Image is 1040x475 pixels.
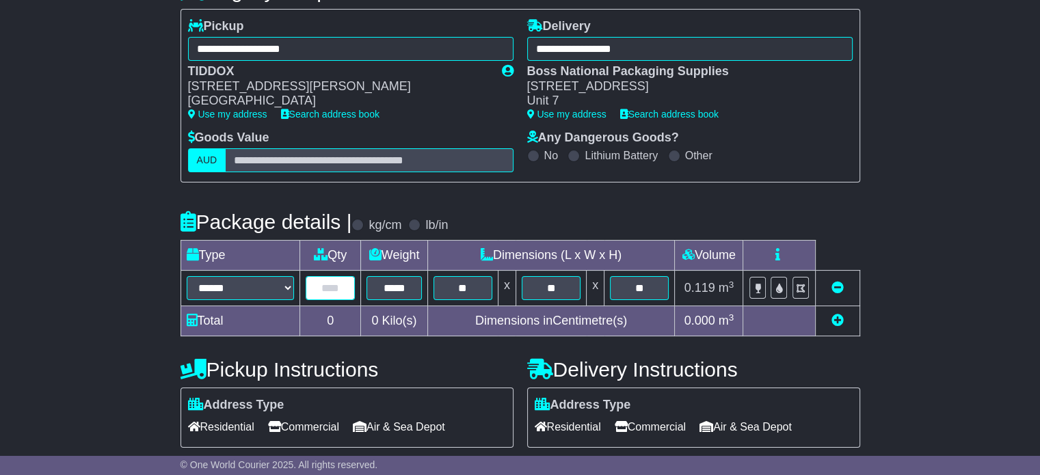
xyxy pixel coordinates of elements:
label: Pickup [188,19,244,34]
div: [GEOGRAPHIC_DATA] [188,94,488,109]
sup: 3 [729,312,734,323]
h4: Package details | [181,211,352,233]
td: x [587,271,604,306]
span: © One World Courier 2025. All rights reserved. [181,459,378,470]
label: lb/in [425,218,448,233]
div: [STREET_ADDRESS] [527,79,839,94]
a: Remove this item [831,281,844,295]
td: Dimensions (L x W x H) [427,241,675,271]
a: Use my address [188,109,267,120]
div: TIDDOX [188,64,488,79]
span: Commercial [268,416,339,437]
label: Lithium Battery [585,149,658,162]
a: Add new item [831,314,844,327]
div: [STREET_ADDRESS][PERSON_NAME] [188,79,488,94]
td: Weight [361,241,427,271]
span: Residential [188,416,254,437]
div: Boss National Packaging Supplies [527,64,839,79]
td: Type [181,241,300,271]
span: Residential [535,416,601,437]
label: AUD [188,148,226,172]
span: Air & Sea Depot [353,416,445,437]
h4: Pickup Instructions [181,358,514,381]
label: No [544,149,558,162]
span: 0.000 [684,314,715,327]
span: 0 [371,314,378,327]
span: 0.119 [684,281,715,295]
label: Delivery [527,19,591,34]
td: Dimensions in Centimetre(s) [427,306,675,336]
span: Air & Sea Depot [699,416,792,437]
label: Goods Value [188,131,269,146]
label: Other [685,149,712,162]
span: Commercial [615,416,686,437]
label: kg/cm [369,218,401,233]
div: Unit 7 [527,94,839,109]
td: x [498,271,516,306]
td: Kilo(s) [361,306,427,336]
label: Any Dangerous Goods? [527,131,679,146]
a: Use my address [527,109,606,120]
td: 0 [300,306,361,336]
h4: Delivery Instructions [527,358,860,381]
td: Total [181,306,300,336]
a: Search address book [281,109,379,120]
label: Address Type [535,398,631,413]
label: Address Type [188,398,284,413]
span: m [719,281,734,295]
td: Qty [300,241,361,271]
a: Search address book [620,109,719,120]
sup: 3 [729,280,734,290]
td: Volume [675,241,743,271]
span: m [719,314,734,327]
